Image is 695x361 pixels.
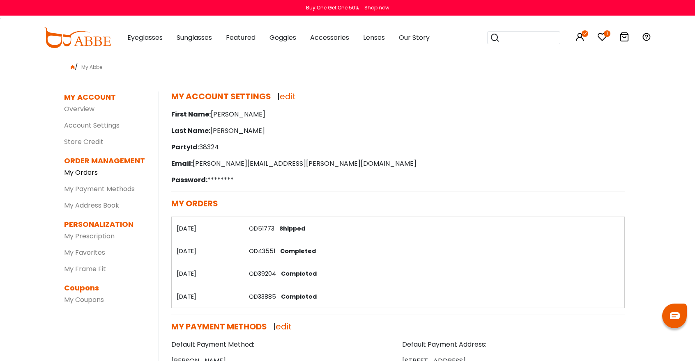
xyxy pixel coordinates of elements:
span: Accessories [310,33,349,42]
font: [PERSON_NAME][EMAIL_ADDRESS][PERSON_NAME][DOMAIN_NAME] [193,159,417,168]
span: Last Name: [171,126,210,135]
span: | [277,91,296,102]
span: Our Story [399,33,430,42]
a: My Payment Methods [64,184,135,194]
font: [PERSON_NAME] [210,126,265,135]
a: My Frame Fit [64,264,106,274]
a: My Address Book [64,201,119,210]
a: Shop now [360,4,389,11]
strong: Default Payment Method: [171,340,254,349]
a: Store Credit [64,137,104,146]
font: 38324 [199,142,219,152]
span: Sunglasses [177,33,212,42]
a: Account Settings [64,121,120,130]
font: [PERSON_NAME] [211,110,265,119]
a: OD51773 [249,224,274,233]
a: edit [276,321,292,332]
th: [DATE] [172,217,244,240]
span: Goggles [269,33,296,42]
dt: ORDER MANAGEMENT [64,155,146,166]
span: Completed [278,292,317,301]
dt: MY ACCOUNT [64,91,116,103]
a: OD33885 [249,292,276,301]
span: MY PAYMENT METHODS [171,321,267,332]
span: MY ACCOUNT SETTINGS [171,91,271,102]
span: Completed [278,270,317,278]
div: / [64,59,631,72]
dt: Coupons [64,282,146,293]
th: [DATE] [172,285,244,308]
span: First Name: [171,110,211,119]
a: Overview [64,104,94,114]
div: Shop now [364,4,389,11]
span: Email: [171,159,193,168]
a: My Prescription [64,231,115,241]
span: Featured [226,33,255,42]
strong: Default Payment Address: [402,340,486,349]
a: OD43551 [249,247,275,255]
span: Password: [171,175,207,185]
span: Eyeglasses [127,33,163,42]
span: PartyId: [171,142,199,152]
th: [DATE] [172,240,244,263]
a: edit [280,91,296,102]
dt: PERSONALIZATION [64,219,146,230]
a: OD39204 [249,270,276,278]
span: Lenses [363,33,385,42]
span: MY ORDERS [171,198,218,209]
span: | [273,321,292,332]
th: [DATE] [172,263,244,285]
span: Shipped [276,224,305,233]
span: Completed [277,247,316,255]
a: My Favorites [64,248,105,257]
span: My Abbe [78,64,106,71]
a: My Orders [64,168,98,177]
div: Buy One Get One 50% [306,4,359,11]
a: My Coupons [64,295,104,304]
img: abbeglasses.com [44,27,111,48]
i: 1 [604,30,610,37]
a: 1 [597,34,607,43]
img: home.png [71,65,75,69]
img: chat [670,312,680,319]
